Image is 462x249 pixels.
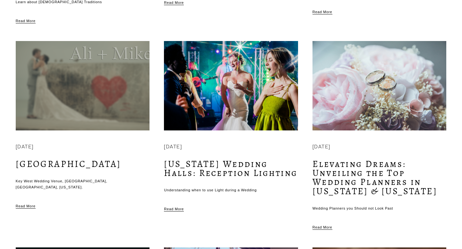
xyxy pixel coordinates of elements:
time: [DATE] [312,145,330,149]
a: Read More [16,190,36,210]
img: Southern Most Beach Resort [15,40,150,131]
a: Read More [16,5,36,24]
a: [GEOGRAPHIC_DATA] [16,158,121,170]
a: Elevating Dreams: Unveiling the Top Wedding Planners in [US_STATE] & [US_STATE] [312,158,437,197]
a: Read More [164,193,184,212]
time: [DATE] [16,145,34,149]
img: New Jersey Wedding Halls: Reception Lighting [163,40,299,131]
a: Read More [312,212,332,231]
p: Key West Wedding Venue, [GEOGRAPHIC_DATA], [GEOGRAPHIC_DATA], [US_STATE]. [16,178,150,190]
p: Wedding Planners you Should not Look Past [312,205,446,212]
time: [DATE] [164,145,182,149]
a: [US_STATE] Wedding Halls: Reception Lighting [164,158,297,179]
p: Understanding when to use Light during a Wedding [164,187,298,193]
img: Elevating Dreams: Unveiling the Top Wedding Planners in New Jersey &amp; New York [312,40,447,131]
